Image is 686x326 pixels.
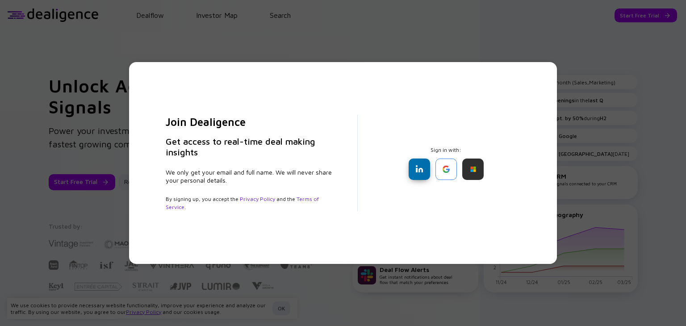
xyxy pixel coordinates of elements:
h2: Join Dealigence [166,115,336,129]
div: By signing up, you accept the and the . [166,195,336,211]
h3: Get access to real-time deal making insights [166,136,336,158]
div: Sign in with: [379,146,513,180]
a: Privacy Policy [240,196,275,202]
div: We only get your email and full name. We will never share your personal details. [166,168,336,184]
